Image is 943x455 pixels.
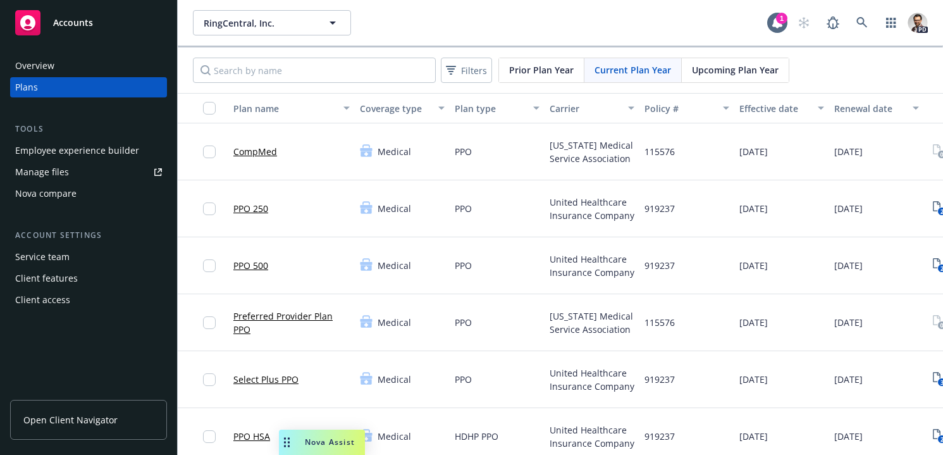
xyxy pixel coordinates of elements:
span: [DATE] [739,316,768,329]
a: PPO 250 [233,202,268,215]
button: Plan name [228,93,355,123]
span: 115576 [644,145,675,158]
span: [US_STATE] Medical Service Association [550,309,634,336]
a: Service team [10,247,167,267]
span: PPO [455,202,472,215]
button: Nova Assist [279,430,365,455]
button: Policy # [639,93,734,123]
span: Nova Assist [305,437,355,447]
button: Plan type [450,93,545,123]
span: Accounts [53,18,93,28]
a: Overview [10,56,167,76]
span: [DATE] [834,259,863,272]
button: RingCentral, Inc. [193,10,351,35]
span: United Healthcare Insurance Company [550,366,634,393]
span: [DATE] [739,373,768,386]
span: [DATE] [739,259,768,272]
div: Drag to move [279,430,295,455]
span: Medical [378,259,411,272]
button: Coverage type [355,93,450,123]
span: United Healthcare Insurance Company [550,252,634,279]
span: Medical [378,373,411,386]
div: Renewal date [834,102,905,115]
span: PPO [455,316,472,329]
div: Service team [15,247,70,267]
span: PPO [455,373,472,386]
div: Tools [10,123,167,135]
div: Account settings [10,229,167,242]
input: Toggle Row Selected [203,316,216,329]
span: [DATE] [834,373,863,386]
div: Policy # [644,102,715,115]
div: Carrier [550,102,620,115]
text: 2 [940,265,943,273]
a: Start snowing [791,10,817,35]
span: [DATE] [834,316,863,329]
div: Client features [15,268,78,289]
input: Select all [203,102,216,115]
div: Plan name [233,102,336,115]
a: Preferred Provider Plan PPO [233,309,350,336]
span: Medical [378,430,411,443]
span: 919237 [644,373,675,386]
a: Employee experience builder [10,140,167,161]
span: HDHP PPO [455,430,498,443]
a: Select Plus PPO [233,373,299,386]
span: 919237 [644,259,675,272]
div: Plans [15,77,38,97]
span: Medical [378,316,411,329]
a: Client access [10,290,167,310]
a: Search [849,10,875,35]
a: PPO HSA [233,430,270,443]
a: CompMed [233,145,277,158]
input: Search by name [193,58,436,83]
div: Overview [15,56,54,76]
span: [DATE] [739,202,768,215]
span: Prior Plan Year [509,63,574,77]
text: 2 [940,208,943,216]
input: Toggle Row Selected [203,259,216,272]
span: 115576 [644,316,675,329]
button: Renewal date [829,93,924,123]
a: PPO 500 [233,259,268,272]
span: [DATE] [739,430,768,443]
input: Toggle Row Selected [203,203,216,215]
a: Accounts [10,5,167,41]
span: PPO [455,259,472,272]
span: Filters [443,61,490,80]
a: Nova compare [10,184,167,204]
div: Manage files [15,162,69,182]
span: [US_STATE] Medical Service Association [550,139,634,165]
span: Current Plan Year [595,63,671,77]
span: 919237 [644,430,675,443]
a: Manage files [10,162,167,182]
span: Upcoming Plan Year [692,63,779,77]
span: [DATE] [834,145,863,158]
button: Filters [441,58,492,83]
input: Toggle Row Selected [203,373,216,386]
a: Client features [10,268,167,289]
span: Medical [378,202,411,215]
span: Medical [378,145,411,158]
button: Carrier [545,93,639,123]
a: Plans [10,77,167,97]
span: PPO [455,145,472,158]
div: Coverage type [360,102,431,115]
span: RingCentral, Inc. [204,16,313,30]
input: Toggle Row Selected [203,146,216,158]
span: United Healthcare Insurance Company [550,196,634,222]
text: 2 [940,435,943,444]
a: Report a Bug [820,10,846,35]
div: Client access [15,290,70,310]
span: 919237 [644,202,675,215]
a: Switch app [878,10,904,35]
span: [DATE] [834,202,863,215]
span: Filters [461,64,487,77]
div: Employee experience builder [15,140,139,161]
span: United Healthcare Insurance Company [550,423,634,450]
div: 1 [776,13,787,24]
span: Open Client Navigator [23,413,118,427]
div: Effective date [739,102,810,115]
text: 3 [940,378,943,387]
span: [DATE] [739,145,768,158]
